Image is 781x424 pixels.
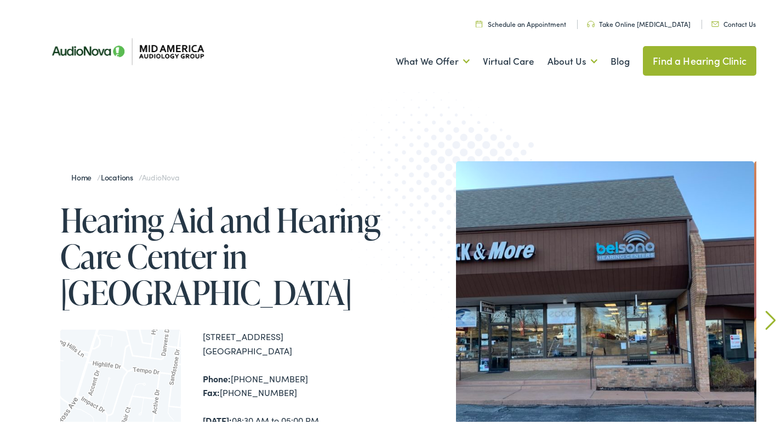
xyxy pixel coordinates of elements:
[711,17,756,26] a: Contact Us
[396,39,470,80] a: What We Offer
[203,384,220,396] strong: Fax:
[101,169,139,180] a: Locations
[711,19,719,25] img: utility icon
[587,19,595,25] img: utility icon
[203,370,395,398] div: [PHONE_NUMBER] [PHONE_NUMBER]
[203,412,232,424] strong: [DATE]:
[71,169,97,180] a: Home
[476,18,482,25] img: utility icon
[611,39,630,80] a: Blog
[71,169,179,180] span: / /
[476,17,566,26] a: Schedule an Appointment
[203,370,231,382] strong: Phone:
[587,17,691,26] a: Take Online [MEDICAL_DATA]
[60,200,395,308] h1: Hearing Aid and Hearing Care Center in [GEOGRAPHIC_DATA]
[548,39,597,80] a: About Us
[766,308,776,328] a: Next
[142,169,179,180] span: AudioNova
[643,44,756,74] a: Find a Hearing Clinic
[203,327,395,355] div: [STREET_ADDRESS] [GEOGRAPHIC_DATA]
[483,39,534,80] a: Virtual Care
